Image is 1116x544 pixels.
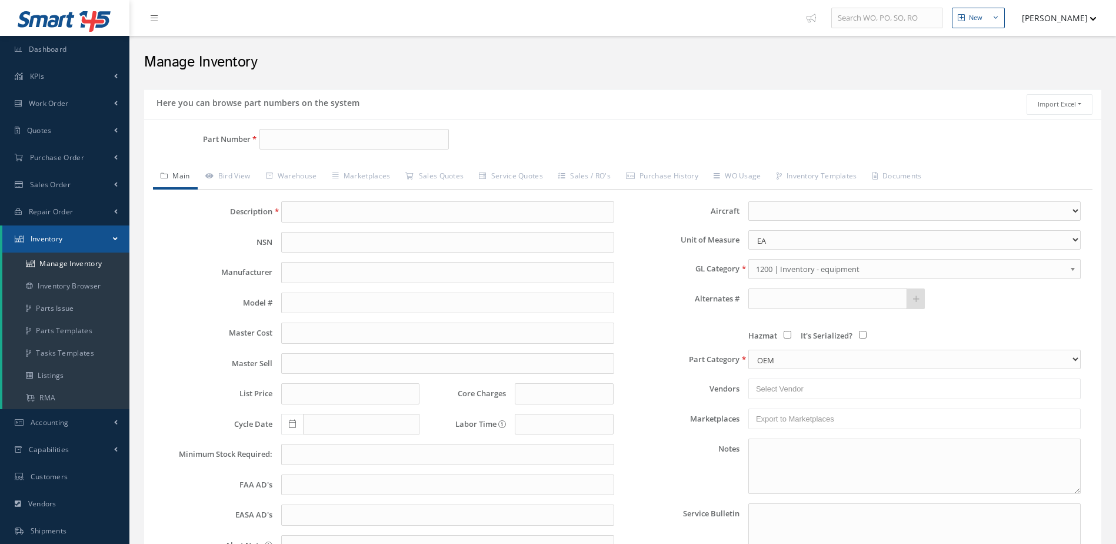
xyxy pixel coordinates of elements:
a: Marketplaces [325,165,398,190]
a: Inventory Browser [2,275,129,297]
label: FAA AD's [156,480,272,489]
label: List Price [156,389,272,398]
span: Purchase Order [30,152,84,162]
label: Alternates # [623,294,739,303]
textarea: Notes [748,439,1081,494]
a: Sales Quotes [398,165,471,190]
a: Parts Templates [2,320,129,342]
span: Dashboard [29,44,67,54]
label: Notes [623,439,739,494]
a: Listings [2,364,129,387]
label: Aircraft [623,207,739,215]
span: Inventory [31,234,63,244]
label: Manufacturer [156,268,272,277]
h2: Manage Inventory [144,54,1101,71]
a: Service Quotes [471,165,551,190]
a: Main [153,165,198,190]
label: Cycle Date [156,420,272,429]
h5: Here you can browse part numbers on the system [153,94,359,108]
span: 1200 | Inventory - equipment [756,262,1065,276]
label: GL Category [623,264,739,273]
a: Parts Issue [2,297,129,320]
label: Part Number [144,135,251,144]
span: Quotes [27,125,52,135]
span: Customers [31,472,68,482]
a: Tasks Templates [2,342,129,364]
span: Repair Order [29,207,74,217]
a: Inventory [2,225,129,253]
label: Model # [156,298,272,307]
label: Description [156,207,272,216]
label: Core Charges [428,389,506,398]
div: New [969,13,982,23]
a: Sales / RO's [551,165,618,190]
a: Bird View [198,165,258,190]
label: Minimum Stock Required: [156,450,272,459]
a: Documents [865,165,930,190]
input: It's Serialized? [859,331,867,339]
input: Search WO, PO, SO, RO [831,8,942,29]
label: Vendors [623,384,739,393]
a: WO Usage [706,165,769,190]
label: Labor Time [428,420,506,429]
label: Unit of Measure [623,235,739,244]
span: Vendors [28,499,56,509]
button: Import Excel [1027,94,1092,115]
a: Inventory Templates [769,165,865,190]
span: Work Order [29,98,69,108]
label: Master Sell [156,359,272,368]
span: Capabilities [29,445,69,455]
button: [PERSON_NAME] [1011,6,1097,29]
button: New [952,8,1005,28]
label: Master Cost [156,329,272,337]
a: RMA [2,387,129,409]
label: EASA AD's [156,510,272,519]
span: Shipments [31,526,67,536]
label: NSN [156,238,272,247]
span: Accounting [31,417,69,427]
span: It's Serialized? [801,330,852,341]
a: Manage Inventory [2,253,129,275]
label: Part Category [623,355,739,364]
span: KPIs [30,71,44,81]
a: Warehouse [258,165,325,190]
label: Marketplaces [623,414,739,423]
span: Hazmat [748,330,777,341]
input: Hazmat [784,331,791,339]
a: Purchase History [618,165,706,190]
span: Sales Order [30,180,71,190]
